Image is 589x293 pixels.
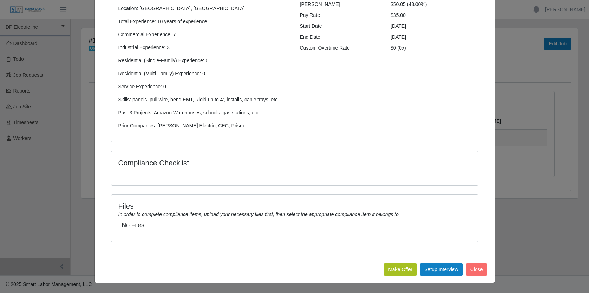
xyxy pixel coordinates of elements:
[118,109,289,116] p: Past 3 Projects: Amazon Warehouses, schools, gas stations, etc.
[295,44,386,52] div: Custom Overtime Rate
[118,96,289,103] p: Skills: panels, pull wire, bend EMT, Rigid up to 4’, installs, cable trays, etc.
[466,263,487,276] button: Close
[384,263,417,276] button: Make Offer
[118,18,289,25] p: Total Experience: 10 years of experience
[391,45,406,51] span: $0 (0x)
[295,23,386,30] div: Start Date
[122,222,467,229] h5: No Files
[118,122,289,129] p: Prior Companies: [PERSON_NAME] Electric, CEC, Prism
[118,31,289,38] p: Commercial Experience: 7
[118,44,289,51] p: Industrial Experience: 3
[118,70,289,77] p: Residential (Multi-Family) Experience: 0
[391,34,406,40] span: [DATE]
[118,211,399,217] i: In order to complete compliance items, upload your necessary files first, then select the appropr...
[295,33,386,41] div: End Date
[118,83,289,90] p: Service Experience: 0
[118,202,471,210] h4: Files
[420,263,463,276] button: Setup Interview
[118,57,289,64] p: Residential (Single-Family) Experience: 0
[118,158,350,167] h4: Compliance Checklist
[385,23,476,30] div: [DATE]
